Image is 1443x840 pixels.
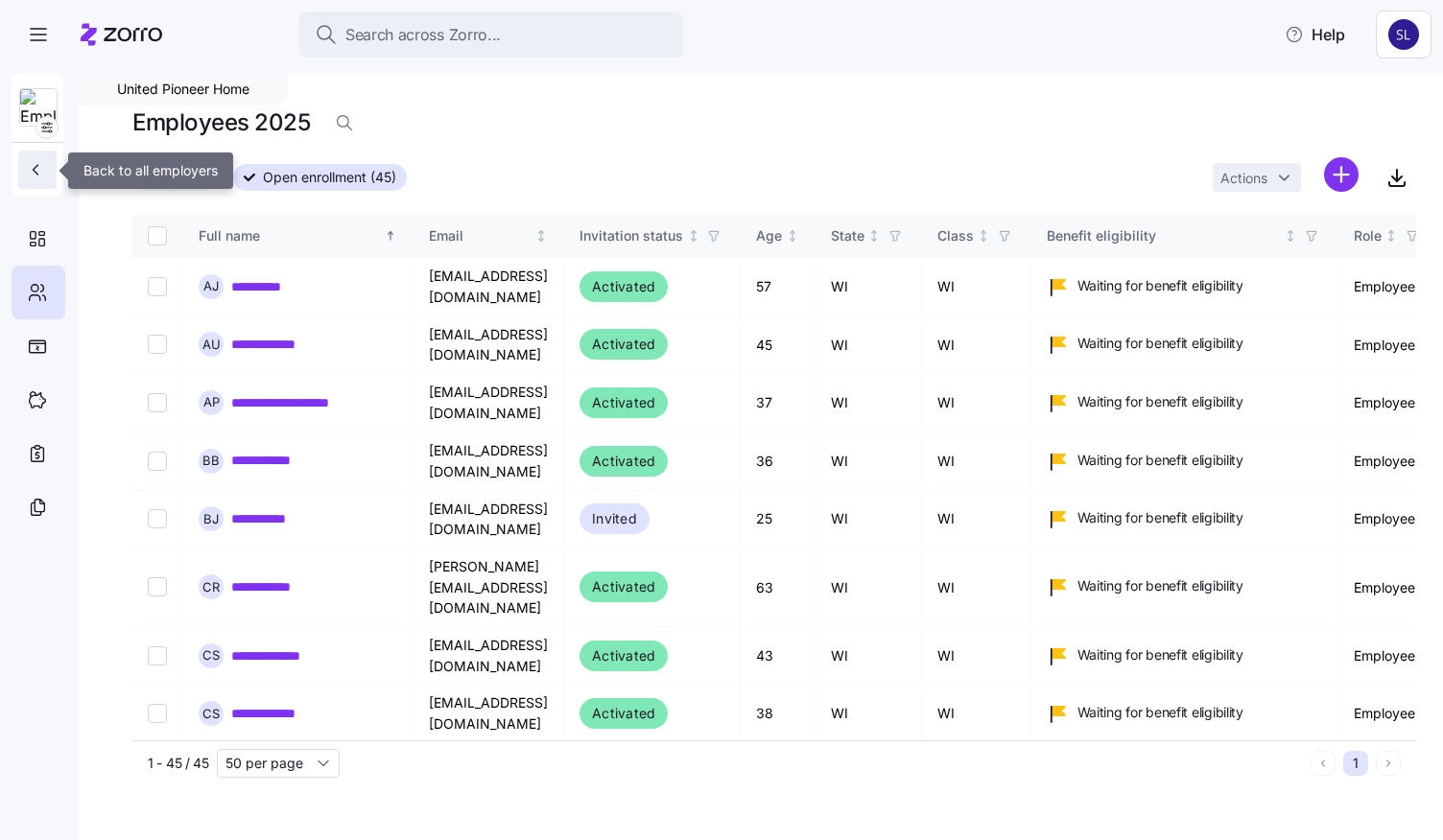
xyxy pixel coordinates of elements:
[1343,751,1368,776] button: 1
[816,627,922,685] td: WI
[1354,225,1382,246] div: Role
[1077,576,1243,595] span: Waiting for benefit eligibility
[183,214,414,258] th: Full nameSorted ascending
[1338,374,1439,432] td: Employee
[922,258,1031,316] td: WI
[922,627,1031,685] td: WI
[816,316,922,374] td: WI
[741,374,816,432] td: 37
[203,280,219,292] span: A J
[922,374,1031,432] td: WI
[816,491,922,548] td: WI
[741,316,816,374] td: 45
[922,548,1031,627] td: WI
[1384,229,1398,243] div: Not sorted
[1077,645,1243,665] span: Waiting for benefit eligibility
[867,229,881,243] div: Not sorted
[756,225,782,246] div: Age
[592,575,655,598] span: Activated
[592,644,655,667] span: Activated
[937,225,974,246] div: Class
[148,277,167,296] input: Select record 1
[148,577,167,596] input: Select record 6
[922,432,1031,491] td: WI
[741,258,816,316] td: 57
[922,491,1031,548] td: WI
[592,391,655,414] span: Activated
[1376,751,1401,776] button: Next page
[922,214,1031,258] th: ClassNot sorted
[202,455,220,467] span: B B
[592,507,637,530] span: Invited
[148,335,167,354] input: Select record 2
[741,548,816,627] td: 63
[414,374,564,432] td: [EMAIL_ADDRESS][DOMAIN_NAME]
[1077,276,1243,295] span: Waiting for benefit eligibility
[534,229,548,243] div: Not sorted
[741,685,816,742] td: 38
[414,432,564,491] td: [EMAIL_ADDRESS][DOMAIN_NAME]
[1338,316,1439,374] td: Employee
[592,702,655,725] span: Activated
[414,548,564,627] td: [PERSON_NAME][EMAIL_ADDRESS][DOMAIN_NAME]
[148,393,167,412] input: Select record 3
[384,229,397,243] div: Sorted ascending
[816,685,922,742] td: WI
[1047,225,1281,246] div: Benefit eligibility
[1338,214,1439,258] th: RoleNot sorted
[20,89,57,128] img: Employer logo
[1077,392,1243,411] span: Waiting for benefit eligibility
[414,316,564,374] td: [EMAIL_ADDRESS][DOMAIN_NAME]
[687,229,700,243] div: Not sorted
[592,450,655,473] span: Activated
[1077,508,1243,527] span: Waiting for benefit eligibility
[1213,163,1301,192] button: Actions
[1284,229,1297,243] div: Not sorted
[741,432,816,491] td: 36
[1338,258,1439,316] td: Employee
[816,258,922,316] td: WI
[1031,214,1338,258] th: Benefit eligibilityNot sorted
[1338,685,1439,742] td: Employee
[592,333,655,356] span: Activated
[1324,157,1359,192] svg: add icon
[79,73,288,105] div: United Pioneer Home
[148,754,209,773] span: 1 - 45 / 45
[203,396,220,408] span: A P
[414,491,564,548] td: [EMAIL_ADDRESS][DOMAIN_NAME]
[148,226,167,245] input: Select all records
[414,214,564,258] th: EmailNot sorted
[1338,432,1439,491] td: Employee
[831,225,864,246] div: State
[741,627,816,685] td: 43
[816,548,922,627] td: WI
[299,12,683,58] button: Search across Zorro...
[786,229,799,243] div: Not sorted
[741,214,816,258] th: AgeNot sorted
[1388,19,1419,50] img: 9541d6806b9e2684641ca7bfe3afc45a
[1077,451,1243,470] span: Waiting for benefit eligibility
[1077,703,1243,722] span: Waiting for benefit eligibility
[592,275,655,298] span: Activated
[202,708,220,720] span: C S
[429,225,532,246] div: Email
[263,165,396,190] span: Open enrollment (45)
[148,452,167,471] input: Select record 4
[203,513,219,525] span: B J
[202,338,221,351] span: A U
[345,23,501,47] span: Search across Zorro...
[414,627,564,685] td: [EMAIL_ADDRESS][DOMAIN_NAME]
[977,229,990,243] div: Not sorted
[414,685,564,742] td: [EMAIL_ADDRESS][DOMAIN_NAME]
[202,649,220,662] span: C S
[148,646,167,665] input: Select record 7
[1285,23,1345,46] span: Help
[816,432,922,491] td: WI
[1338,548,1439,627] td: Employee
[1338,491,1439,548] td: Employee
[148,704,167,723] input: Select record 8
[199,225,381,246] div: Full name
[148,509,167,528] input: Select record 5
[1311,751,1336,776] button: Previous page
[1338,627,1439,685] td: Employee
